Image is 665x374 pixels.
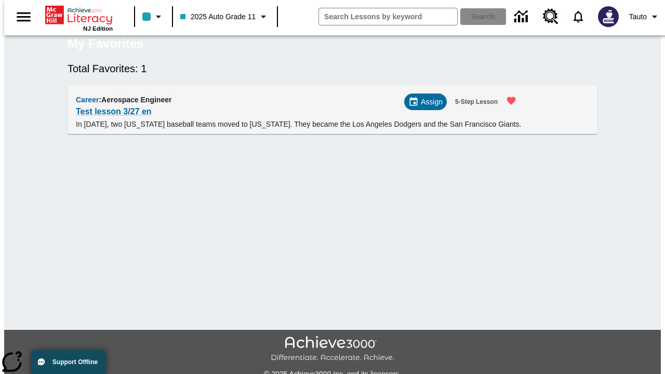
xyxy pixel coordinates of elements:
span: NJ Edition [83,25,113,32]
button: Profile/Settings [625,7,665,26]
div: Assign Choose Dates [404,94,447,110]
button: Support Offline [31,350,106,374]
a: Data Center [508,3,537,31]
h5: My Favorites [68,35,144,52]
button: Class color is light blue. Change class color [138,7,169,26]
span: Career [76,96,99,104]
a: Notifications [565,3,592,30]
a: Test lesson 3/27 en [76,104,152,119]
p: In [DATE], two [US_STATE] baseball teams moved to [US_STATE]. They became the Los Angeles Dodgers... [76,119,523,130]
img: Achieve3000 Differentiate Accelerate Achieve [271,336,394,363]
span: : Aerospace Engineer [99,96,171,104]
span: 2025 Auto Grade 11 [180,11,256,22]
div: Home [45,4,113,32]
input: search field [319,8,457,25]
h6: Total Favorites: 1 [68,60,597,77]
button: 5-Step Lesson [451,94,502,111]
span: Support Offline [52,358,98,366]
span: 5-Step Lesson [455,97,498,108]
a: Resource Center, Will open in new tab [537,3,565,31]
span: Assign [421,97,443,108]
a: Home [45,5,113,25]
button: Remove from Favorites [500,89,523,112]
button: Class: 2025 Auto Grade 11, Select your class [176,7,274,26]
span: Tauto [629,11,647,22]
button: Open side menu [8,2,39,32]
button: Select a new avatar [592,3,625,30]
img: Avatar [598,6,619,27]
